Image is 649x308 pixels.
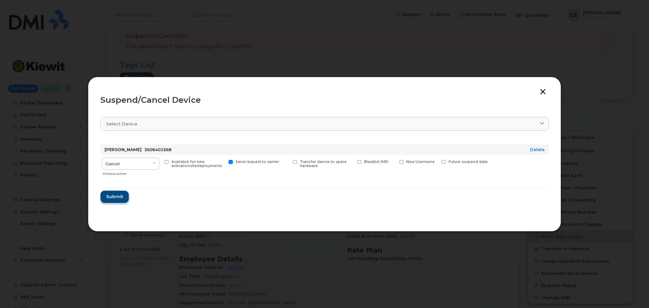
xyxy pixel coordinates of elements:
[106,121,138,127] span: Select device
[100,96,549,104] div: Suspend/Cancel Device
[406,160,435,164] span: New Username
[100,191,129,203] button: Submit
[104,147,142,152] strong: [PERSON_NAME]
[102,168,160,176] div: Choose action
[449,160,488,164] span: Future suspend date
[285,160,288,163] input: Transfer device to spare hardware
[144,147,171,152] span: 3606401568
[220,160,224,163] input: Send request to carrier
[300,160,346,168] span: Transfer device to spare hardware
[106,193,123,200] span: Submit
[349,160,352,163] input: Blacklist IMEI
[391,160,394,163] input: New Username
[364,160,388,164] span: Blacklist IMEI
[530,147,545,152] a: Delete
[171,160,222,168] span: Available for new activations/redeployments
[100,117,549,131] a: Select device
[620,279,644,303] iframe: Messenger Launcher
[433,160,437,163] input: Future suspend date
[156,160,160,163] input: Available for new activations/redeployments
[236,160,279,164] span: Send request to carrier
